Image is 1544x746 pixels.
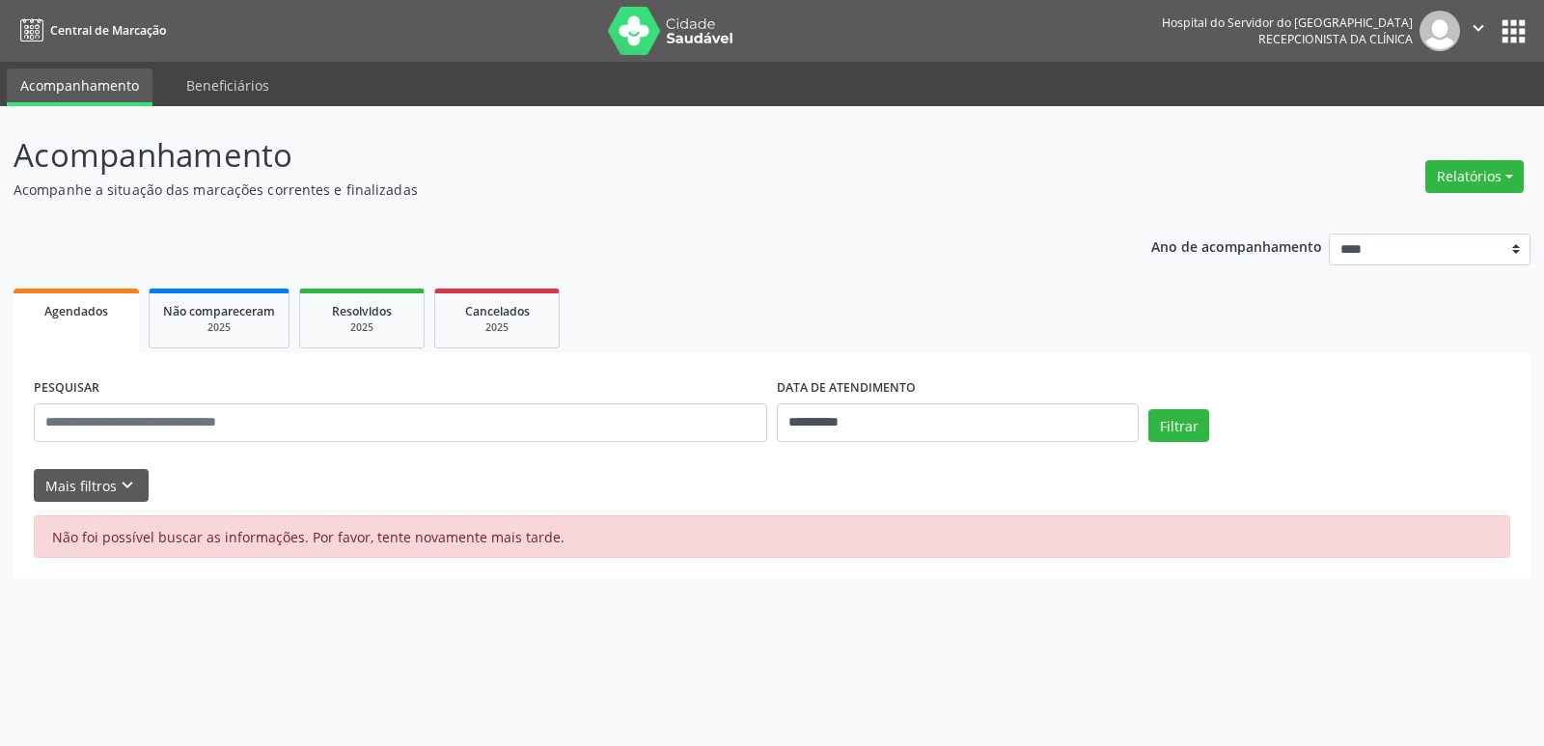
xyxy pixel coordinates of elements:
[173,69,283,102] a: Beneficiários
[14,180,1075,200] p: Acompanhe a situação das marcações correntes e finalizadas
[465,303,530,319] span: Cancelados
[332,303,392,319] span: Resolvidos
[314,320,410,335] div: 2025
[1468,17,1489,39] i: 
[34,515,1510,558] div: Não foi possível buscar as informações. Por favor, tente novamente mais tarde.
[1258,31,1413,47] span: Recepcionista da clínica
[1148,409,1209,442] button: Filtrar
[14,14,166,46] a: Central de Marcação
[163,320,275,335] div: 2025
[1162,14,1413,31] div: Hospital do Servidor do [GEOGRAPHIC_DATA]
[163,303,275,319] span: Não compareceram
[777,373,916,403] label: DATA DE ATENDIMENTO
[7,69,152,106] a: Acompanhamento
[34,373,99,403] label: PESQUISAR
[1460,11,1497,51] button: 
[34,469,149,503] button: Mais filtroskeyboard_arrow_down
[1497,14,1530,48] button: apps
[1420,11,1460,51] img: img
[1425,160,1524,193] button: Relatórios
[1151,234,1322,258] p: Ano de acompanhamento
[44,303,108,319] span: Agendados
[50,22,166,39] span: Central de Marcação
[14,131,1075,180] p: Acompanhamento
[449,320,545,335] div: 2025
[117,475,138,496] i: keyboard_arrow_down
